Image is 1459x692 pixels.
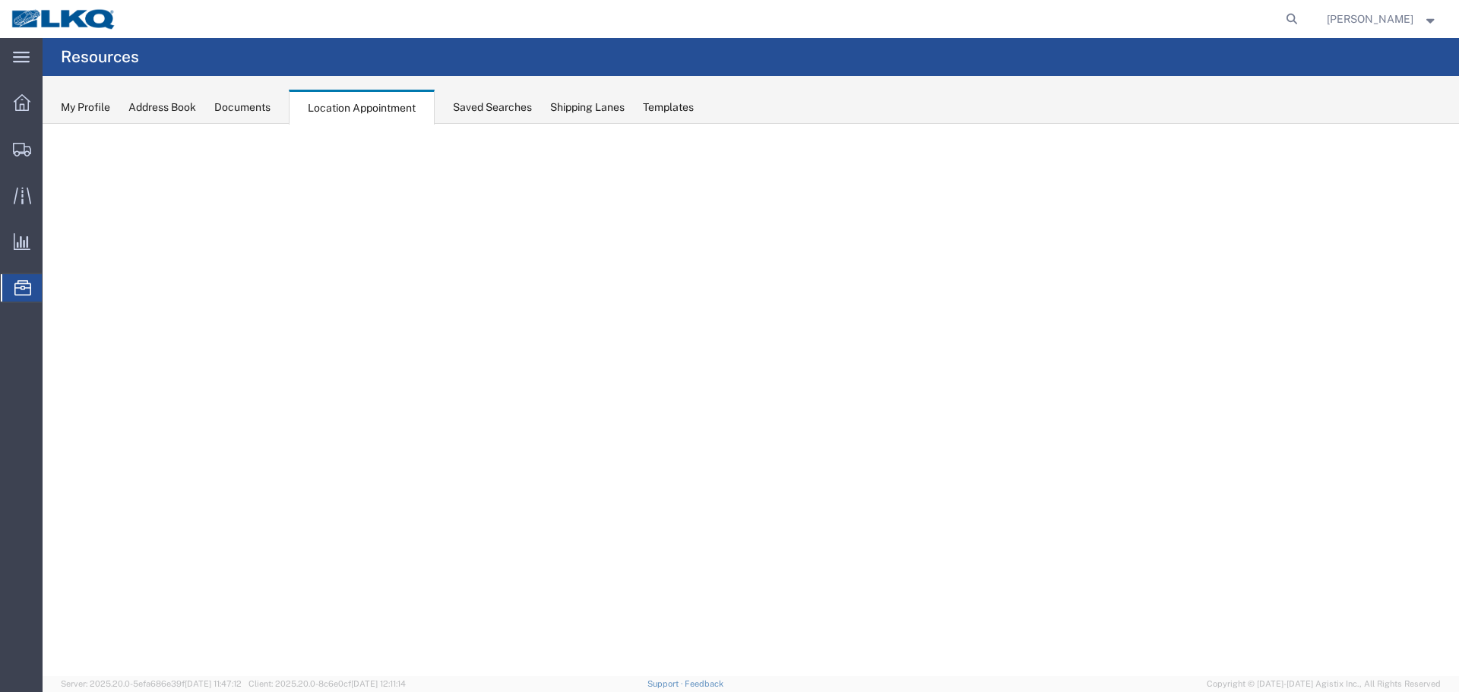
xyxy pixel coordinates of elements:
div: Location Appointment [289,90,435,125]
a: Support [647,679,685,688]
span: Copyright © [DATE]-[DATE] Agistix Inc., All Rights Reserved [1207,678,1441,690]
a: Feedback [685,679,723,688]
span: Server: 2025.20.0-5efa686e39f [61,679,242,688]
div: Saved Searches [453,100,532,115]
img: logo [11,8,117,30]
div: Address Book [128,100,196,115]
span: William Haney [1327,11,1413,27]
span: [DATE] 12:11:14 [351,679,406,688]
button: [PERSON_NAME] [1326,10,1438,28]
div: Documents [214,100,271,115]
div: Shipping Lanes [550,100,625,115]
span: [DATE] 11:47:12 [185,679,242,688]
h4: Resources [61,38,139,76]
iframe: FS Legacy Container [43,124,1459,676]
div: Templates [643,100,694,115]
div: My Profile [61,100,110,115]
span: Client: 2025.20.0-8c6e0cf [248,679,406,688]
